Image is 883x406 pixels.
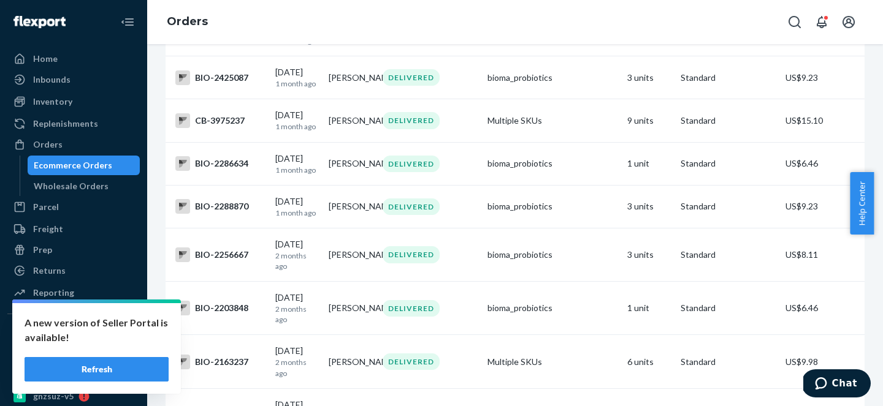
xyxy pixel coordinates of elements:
td: US$6.46 [781,142,865,185]
div: [DATE] [275,195,319,218]
div: BIO-2286634 [175,156,266,171]
div: CB-3975237 [175,113,266,128]
td: Multiple SKUs [483,99,622,142]
td: [PERSON_NAME] [324,282,377,335]
td: US$8.11 [781,228,865,281]
div: DELIVERED [383,156,440,172]
div: Returns [33,265,66,277]
p: 1 month ago [275,78,319,89]
div: bioma_probiotics [487,157,617,170]
a: Freight [7,219,140,239]
a: Reporting [7,283,140,303]
a: Prep [7,240,140,260]
button: Refresh [25,357,169,382]
td: Multiple SKUs [483,335,622,388]
p: Standard [681,200,776,212]
div: bioma_probiotics [487,249,617,261]
a: Inventory [7,92,140,111]
div: Wholesale Orders [34,180,109,192]
button: Open Search Box [782,10,807,34]
td: US$9.23 [781,56,865,99]
a: gnzsuz-v5 [7,386,140,406]
ol: breadcrumbs [157,4,218,40]
div: DELIVERED [383,246,440,263]
div: [DATE] [275,345,319,378]
td: US$6.46 [781,282,865,335]
div: DELIVERED [383,112,440,129]
div: [DATE] [275,66,319,89]
p: 2 months ago [275,357,319,378]
div: DELIVERED [383,300,440,317]
div: [DATE] [275,238,319,271]
p: A new version of Seller Portal is available! [25,315,169,345]
a: Inbounds [7,70,140,89]
p: 2 months ago [275,250,319,271]
button: Open notifications [809,10,834,34]
div: BIO-2256667 [175,247,266,262]
div: BIO-2288870 [175,199,266,214]
p: Standard [681,115,776,127]
a: Orders [167,15,208,28]
img: Flexport logo [13,16,66,28]
div: [DATE] [275,291,319,325]
a: Orders [7,135,140,154]
div: BIO-2425087 [175,70,266,85]
a: Wholesale Orders [28,176,140,196]
div: BIO-2203848 [175,301,266,315]
div: Prep [33,244,52,256]
a: Replenishments [7,114,140,133]
iframe: Opens a widget where you can chat to one of our agents [803,369,871,400]
td: [PERSON_NAME] [324,142,377,185]
button: Help Center [850,172,874,235]
div: gnzsuz-v5 [33,390,74,402]
td: 6 units [622,335,676,388]
p: 2 months ago [275,304,319,325]
td: [PERSON_NAME] [324,99,377,142]
div: [DATE] [275,109,319,132]
p: 1 month ago [275,165,319,175]
div: bioma_probiotics [487,302,617,314]
div: Reporting [33,287,74,299]
td: US$9.23 [781,185,865,228]
td: [PERSON_NAME] [324,228,377,281]
a: Home [7,49,140,69]
div: Freight [33,223,63,235]
p: Standard [681,72,776,84]
div: Ecommerce Orders [34,159,112,171]
div: Parcel [33,201,59,213]
div: bioma_probiotics [487,200,617,212]
button: Close Navigation [115,10,140,34]
td: [PERSON_NAME] [324,56,377,99]
td: 3 units [622,56,676,99]
p: Standard [681,157,776,170]
td: [PERSON_NAME] [324,185,377,228]
button: Integrations [7,324,140,344]
p: Standard [681,302,776,314]
div: Home [33,53,58,65]
div: Inventory [33,96,72,108]
p: Standard [681,356,776,368]
td: 3 units [622,185,676,228]
td: 1 unit [622,142,676,185]
td: 1 unit [622,282,676,335]
td: 3 units [622,228,676,281]
a: Ecommerce Orders [28,156,140,175]
td: 9 units [622,99,676,142]
td: [PERSON_NAME] [324,335,377,388]
div: Replenishments [33,118,98,130]
div: DELIVERED [383,198,440,215]
div: Orders [33,138,63,151]
div: BIO-2163237 [175,355,266,369]
div: bioma_probiotics [487,72,617,84]
td: US$9.98 [781,335,865,388]
a: 6e639d-fc [7,366,140,385]
a: f12898-4 [7,345,140,364]
div: DELIVERED [383,69,440,86]
button: Open account menu [836,10,861,34]
div: DELIVERED [383,353,440,370]
div: [DATE] [275,152,319,175]
td: US$15.10 [781,99,865,142]
p: 1 month ago [275,121,319,132]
